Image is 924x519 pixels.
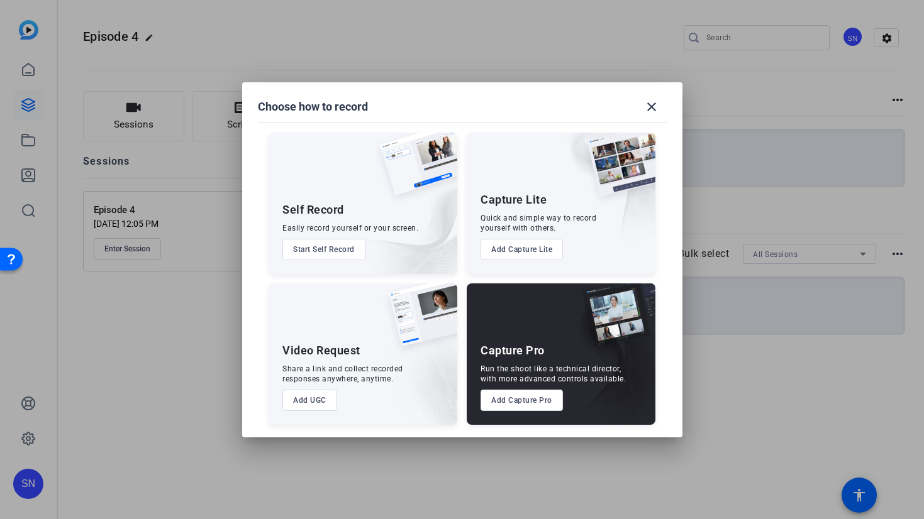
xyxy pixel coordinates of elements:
img: ugc-content.png [379,283,457,359]
button: Add Capture Lite [481,239,563,260]
mat-icon: close [644,99,659,114]
button: Add Capture Pro [481,390,563,411]
img: embarkstudio-self-record.png [348,160,457,274]
img: embarkstudio-ugc-content.png [384,322,457,425]
div: Quick and simple way to record yourself with others. [481,213,596,233]
div: Self Record [282,202,344,217]
div: Run the shoot like a technical director, with more advanced controls available. [481,364,626,384]
img: capture-lite.png [577,133,655,209]
div: Easily record yourself or your screen. [282,223,418,233]
div: Share a link and collect recorded responses anywhere, anytime. [282,364,403,384]
div: Capture Pro [481,343,545,358]
div: Capture Lite [481,192,547,207]
img: embarkstudio-capture-pro.png [562,299,655,425]
h1: Choose how to record [258,99,368,114]
img: capture-pro.png [572,283,655,360]
button: Start Self Record [282,239,365,260]
button: Add UGC [282,390,337,411]
img: embarkstudio-capture-lite.png [543,133,655,258]
img: self-record.png [370,133,457,208]
div: Video Request [282,343,360,358]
